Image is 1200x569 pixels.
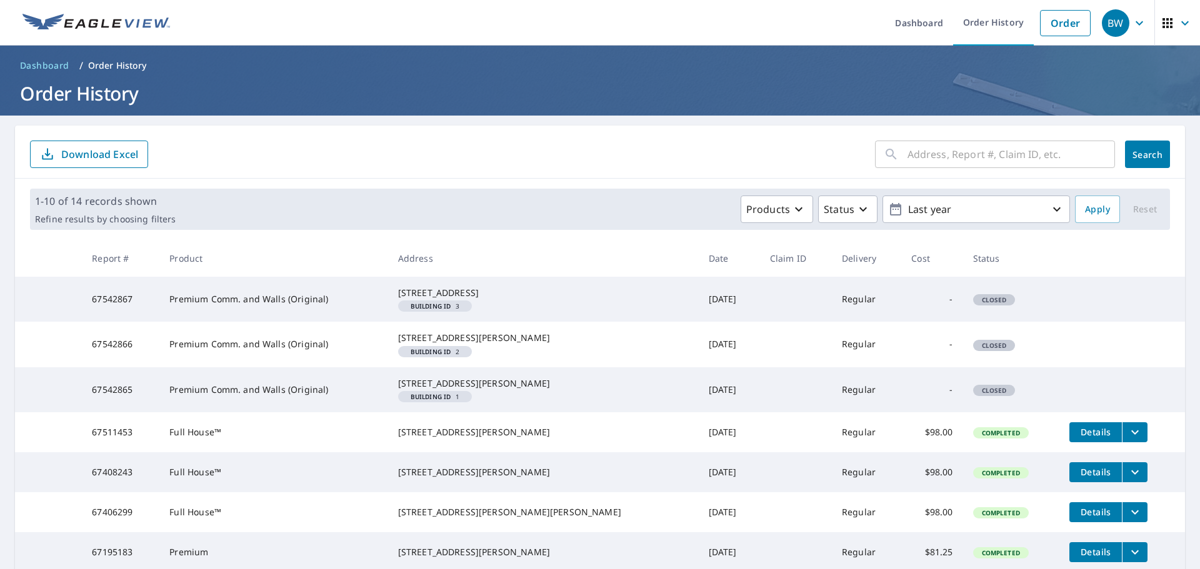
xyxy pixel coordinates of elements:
[974,548,1027,557] span: Completed
[901,452,962,492] td: $98.00
[82,452,159,492] td: 67408243
[974,341,1014,350] span: Closed
[818,195,877,223] button: Status
[901,492,962,532] td: $98.00
[963,240,1060,277] th: Status
[1122,422,1147,442] button: filesDropdownBtn-67511453
[398,332,689,344] div: [STREET_ADDRESS][PERSON_NAME]
[824,202,854,217] p: Status
[82,412,159,452] td: 67511453
[35,194,176,209] p: 1-10 of 14 records shown
[901,367,962,412] td: -
[82,277,159,322] td: 67542867
[398,546,689,558] div: [STREET_ADDRESS][PERSON_NAME]
[15,56,1185,76] nav: breadcrumb
[901,412,962,452] td: $98.00
[88,59,147,72] p: Order History
[1040,10,1091,36] a: Order
[403,303,467,309] span: 3
[411,303,451,309] em: Building ID
[832,322,901,367] td: Regular
[741,195,813,223] button: Products
[411,393,451,400] em: Building ID
[832,412,901,452] td: Regular
[403,393,467,400] span: 1
[832,492,901,532] td: Regular
[15,56,74,76] a: Dashboard
[832,277,901,322] td: Regular
[832,452,901,492] td: Regular
[699,240,760,277] th: Date
[82,367,159,412] td: 67542865
[760,240,832,277] th: Claim ID
[398,466,689,478] div: [STREET_ADDRESS][PERSON_NAME]
[20,59,69,72] span: Dashboard
[832,240,901,277] th: Delivery
[35,214,176,225] p: Refine results by choosing filters
[903,199,1049,220] p: Last year
[398,506,689,518] div: [STREET_ADDRESS][PERSON_NAME][PERSON_NAME]
[1069,462,1122,482] button: detailsBtn-67408243
[30,141,148,168] button: Download Excel
[832,367,901,412] td: Regular
[699,367,760,412] td: [DATE]
[1069,422,1122,442] button: detailsBtn-67511453
[1102,9,1129,37] div: BW
[1077,466,1114,478] span: Details
[1122,462,1147,482] button: filesDropdownBtn-67408243
[974,295,1014,304] span: Closed
[1122,502,1147,522] button: filesDropdownBtn-67406299
[974,468,1027,477] span: Completed
[1135,149,1160,161] span: Search
[1077,506,1114,518] span: Details
[1125,141,1170,168] button: Search
[699,412,760,452] td: [DATE]
[1122,542,1147,562] button: filesDropdownBtn-67195183
[699,322,760,367] td: [DATE]
[61,147,138,161] p: Download Excel
[1069,542,1122,562] button: detailsBtn-67195183
[699,492,760,532] td: [DATE]
[901,240,962,277] th: Cost
[398,377,689,390] div: [STREET_ADDRESS][PERSON_NAME]
[159,240,387,277] th: Product
[388,240,699,277] th: Address
[159,492,387,532] td: Full House™
[82,492,159,532] td: 67406299
[159,367,387,412] td: Premium Comm. and Walls (Original)
[82,322,159,367] td: 67542866
[159,412,387,452] td: Full House™
[699,277,760,322] td: [DATE]
[403,349,467,355] span: 2
[974,386,1014,395] span: Closed
[1085,202,1110,217] span: Apply
[1077,546,1114,558] span: Details
[159,277,387,322] td: Premium Comm. and Walls (Original)
[159,452,387,492] td: Full House™
[1069,502,1122,522] button: detailsBtn-67406299
[907,137,1115,172] input: Address, Report #, Claim ID, etc.
[398,287,689,299] div: [STREET_ADDRESS]
[159,322,387,367] td: Premium Comm. and Walls (Original)
[1075,195,1120,223] button: Apply
[79,58,83,73] li: /
[746,202,790,217] p: Products
[22,14,170,32] img: EV Logo
[901,277,962,322] td: -
[15,81,1185,106] h1: Order History
[82,240,159,277] th: Report #
[1077,426,1114,438] span: Details
[411,349,451,355] em: Building ID
[974,508,1027,517] span: Completed
[398,426,689,438] div: [STREET_ADDRESS][PERSON_NAME]
[901,322,962,367] td: -
[974,428,1027,437] span: Completed
[882,195,1070,223] button: Last year
[699,452,760,492] td: [DATE]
